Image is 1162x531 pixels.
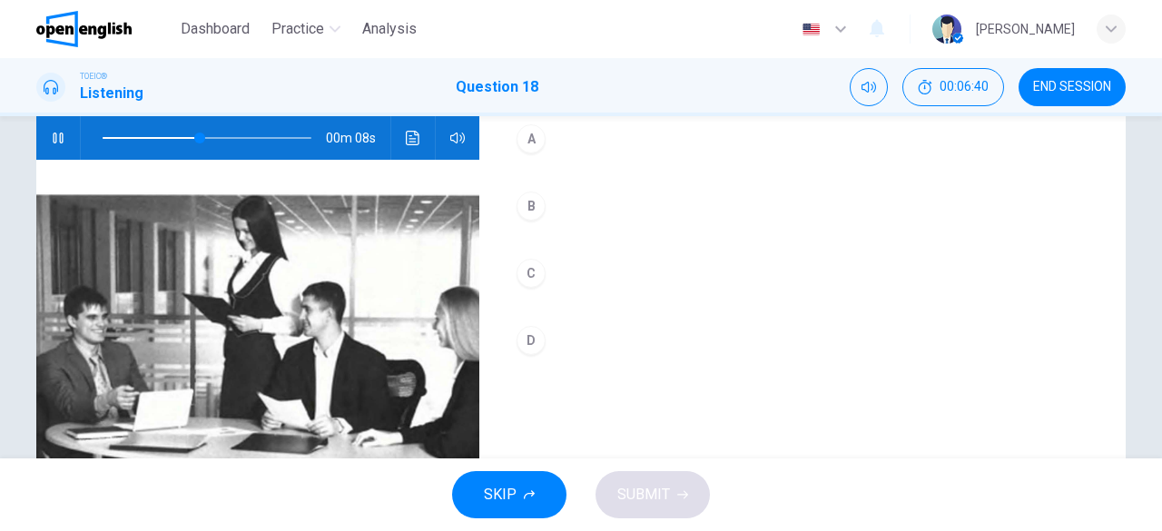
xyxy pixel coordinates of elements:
[36,11,132,47] img: OpenEnglish logo
[80,70,107,83] span: TOEIC®
[36,11,173,47] a: OpenEnglish logo
[517,192,546,221] div: B
[456,76,538,98] h1: Question 18
[264,13,348,45] button: Practice
[902,68,1004,106] div: Hide
[181,18,250,40] span: Dashboard
[517,124,546,153] div: A
[508,318,1097,363] button: D
[902,68,1004,106] button: 00:06:40
[508,183,1097,229] button: B
[80,83,143,104] h1: Listening
[399,116,428,160] button: Click to see the audio transcription
[271,18,324,40] span: Practice
[1033,80,1111,94] span: END SESSION
[850,68,888,106] div: Mute
[517,259,546,288] div: C
[508,251,1097,296] button: C
[355,13,424,45] button: Analysis
[800,23,822,36] img: en
[326,116,390,160] span: 00m 08s
[517,326,546,355] div: D
[452,471,566,518] button: SKIP
[362,18,417,40] span: Analysis
[932,15,961,44] img: Profile picture
[484,482,517,507] span: SKIP
[173,13,257,45] button: Dashboard
[940,80,989,94] span: 00:06:40
[976,18,1075,40] div: [PERSON_NAME]
[1019,68,1126,106] button: END SESSION
[508,116,1097,162] button: A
